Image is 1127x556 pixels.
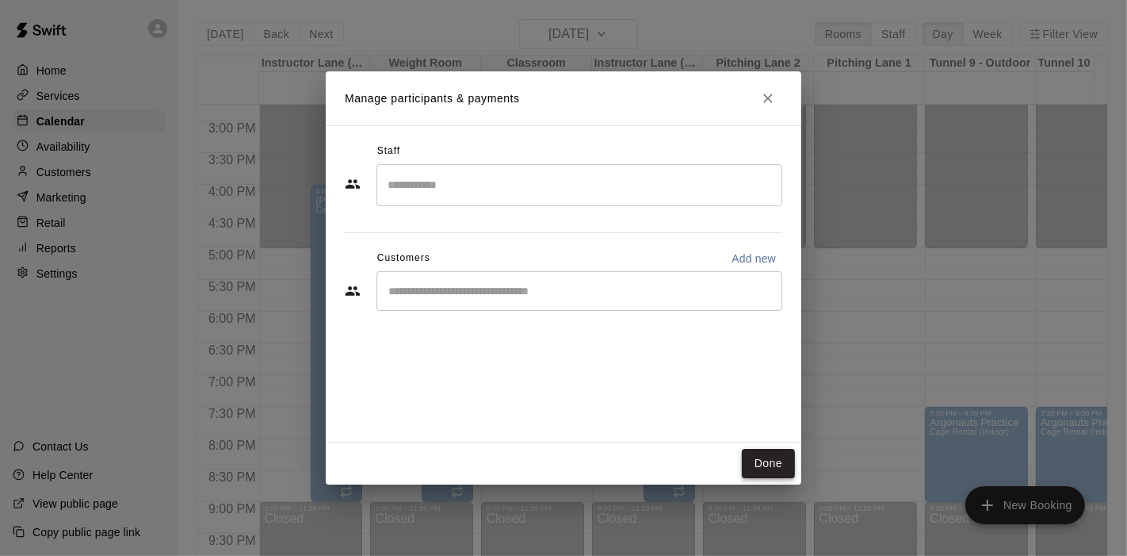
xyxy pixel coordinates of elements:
svg: Customers [345,283,361,299]
div: Search staff [376,164,782,206]
button: Close [754,84,782,113]
button: Done [742,449,795,478]
div: Start typing to search customers... [376,271,782,311]
button: Add new [725,246,782,271]
span: Customers [377,246,430,271]
svg: Staff [345,176,361,192]
p: Manage participants & payments [345,90,520,107]
p: Add new [732,251,776,266]
span: Staff [377,139,400,164]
